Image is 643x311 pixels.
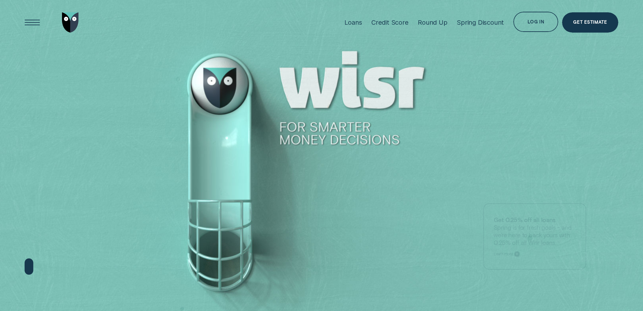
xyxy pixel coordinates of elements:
[22,12,42,33] button: Open Menu
[484,203,586,270] a: Get 0.25% off all loansSpring is for fresh goals - and we’re here to back yours with 0.25% off al...
[494,252,513,257] span: Learn more
[344,18,362,26] div: Loans
[513,12,558,32] button: Log in
[494,216,576,246] p: Spring is for fresh goals - and we’re here to back yours with 0.25% off all Wisr loans.
[562,12,618,33] a: Get Estimate
[371,18,409,26] div: Credit Score
[418,18,447,26] div: Round Up
[494,216,555,224] strong: Get 0.25% off all loans
[457,18,504,26] div: Spring Discount
[62,12,79,33] img: Wisr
